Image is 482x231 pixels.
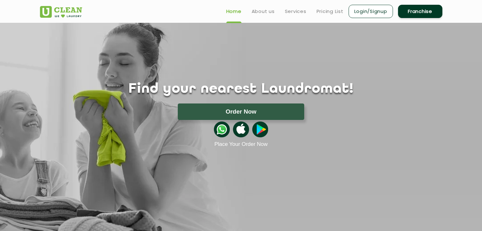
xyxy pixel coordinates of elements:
a: Franchise [398,5,442,18]
button: Order Now [178,103,304,120]
img: UClean Laundry and Dry Cleaning [40,6,82,18]
h1: Find your nearest Laundromat! [35,81,447,97]
a: Login/Signup [349,5,393,18]
a: Place Your Order Now [214,141,267,147]
img: whatsappicon.png [214,122,230,137]
a: Services [285,8,306,15]
a: Home [226,8,241,15]
img: apple-icon.png [233,122,249,137]
a: About us [252,8,275,15]
img: playstoreicon.png [252,122,268,137]
a: Pricing List [317,8,344,15]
